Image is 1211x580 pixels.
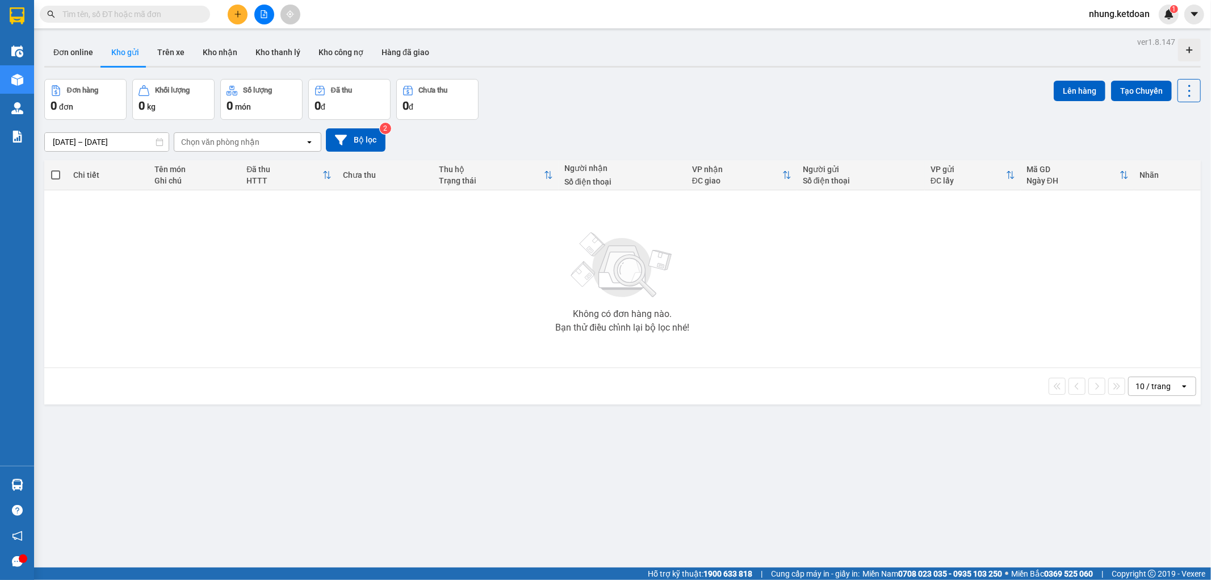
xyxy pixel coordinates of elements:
button: Tạo Chuyến [1111,81,1172,101]
button: Trên xe [148,39,194,66]
img: warehouse-icon [11,479,23,491]
svg: open [305,137,314,147]
svg: open [1180,382,1189,391]
input: Tìm tên, số ĐT hoặc mã đơn [62,8,196,20]
div: ĐC lấy [931,176,1006,185]
button: Kho gửi [102,39,148,66]
sup: 2 [380,123,391,134]
th: Toggle SortBy [433,160,559,190]
th: Toggle SortBy [1021,160,1134,190]
span: đ [321,102,325,111]
button: Đơn online [44,39,102,66]
img: solution-icon [11,131,23,143]
span: nhung.ketdoan [1080,7,1159,21]
div: Mã GD [1026,165,1120,174]
strong: 1900 633 818 [703,569,752,578]
div: Người gửi [803,165,919,174]
div: Không có đơn hàng nào. [573,310,672,319]
div: Ngày ĐH [1026,176,1120,185]
button: Lên hàng [1054,81,1105,101]
span: 0 [403,99,409,112]
span: 1 [1172,5,1176,13]
div: ver 1.8.147 [1137,36,1175,48]
button: Khối lượng0kg [132,79,215,120]
img: logo-vxr [10,7,24,24]
div: Chi tiết [73,170,143,180]
button: Kho nhận [194,39,246,66]
strong: 0369 525 060 [1044,569,1093,578]
span: search [47,10,55,18]
div: Đã thu [246,165,322,174]
button: Đã thu0đ [308,79,391,120]
div: Khối lượng [155,86,190,94]
div: Chọn văn phòng nhận [181,136,259,148]
div: Đơn hàng [67,86,98,94]
span: Miền Nam [862,568,1002,580]
span: | [1101,568,1103,580]
div: Số lượng [243,86,272,94]
div: Nhãn [1140,170,1195,180]
div: VP gửi [931,165,1006,174]
span: aim [286,10,294,18]
div: ĐC giao [692,176,782,185]
img: svg+xml;base64,PHN2ZyBjbGFzcz0ibGlzdC1wbHVnX19zdmciIHhtbG5zPSJodHRwOi8vd3d3LnczLm9yZy8yMDAwL3N2Zy... [565,226,679,305]
button: Hàng đã giao [372,39,438,66]
span: kg [147,102,156,111]
th: Toggle SortBy [686,160,797,190]
span: message [12,556,23,567]
button: Kho công nợ [309,39,372,66]
span: đơn [59,102,73,111]
span: notification [12,531,23,541]
div: Tên món [154,165,236,174]
span: ⚪️ [1005,571,1008,576]
strong: 0708 023 035 - 0935 103 250 [898,569,1002,578]
button: Bộ lọc [326,128,385,152]
button: file-add [254,5,274,24]
span: Miền Bắc [1011,568,1093,580]
button: plus [228,5,248,24]
span: 0 [315,99,321,112]
button: aim [280,5,300,24]
div: 10 / trang [1135,381,1171,392]
span: file-add [260,10,268,18]
div: Tạo kho hàng mới [1178,39,1201,61]
span: copyright [1148,570,1156,578]
input: Select a date range. [45,133,169,151]
span: 0 [139,99,145,112]
img: warehouse-icon [11,74,23,86]
div: Người nhận [564,164,681,173]
div: Bạn thử điều chỉnh lại bộ lọc nhé! [555,323,689,332]
th: Toggle SortBy [925,160,1021,190]
button: Số lượng0món [220,79,303,120]
img: icon-new-feature [1164,9,1174,19]
span: plus [234,10,242,18]
th: Toggle SortBy [241,160,337,190]
div: Ghi chú [154,176,236,185]
span: | [761,568,762,580]
span: 0 [227,99,233,112]
div: Số điện thoại [803,176,919,185]
div: Chưa thu [419,86,448,94]
div: Số điện thoại [564,177,681,186]
button: Kho thanh lý [246,39,309,66]
span: question-circle [12,505,23,516]
div: Trạng thái [439,176,544,185]
span: Hỗ trợ kỹ thuật: [648,568,752,580]
span: Cung cấp máy in - giấy in: [771,568,860,580]
div: HTTT [246,176,322,185]
span: 0 [51,99,57,112]
button: caret-down [1184,5,1204,24]
div: Chưa thu [343,170,428,180]
span: món [235,102,251,111]
span: đ [409,102,413,111]
button: Đơn hàng0đơn [44,79,127,120]
sup: 1 [1170,5,1178,13]
div: Đã thu [331,86,352,94]
img: warehouse-icon [11,102,23,114]
span: caret-down [1189,9,1200,19]
button: Chưa thu0đ [396,79,479,120]
div: Thu hộ [439,165,544,174]
div: VP nhận [692,165,782,174]
img: warehouse-icon [11,45,23,57]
